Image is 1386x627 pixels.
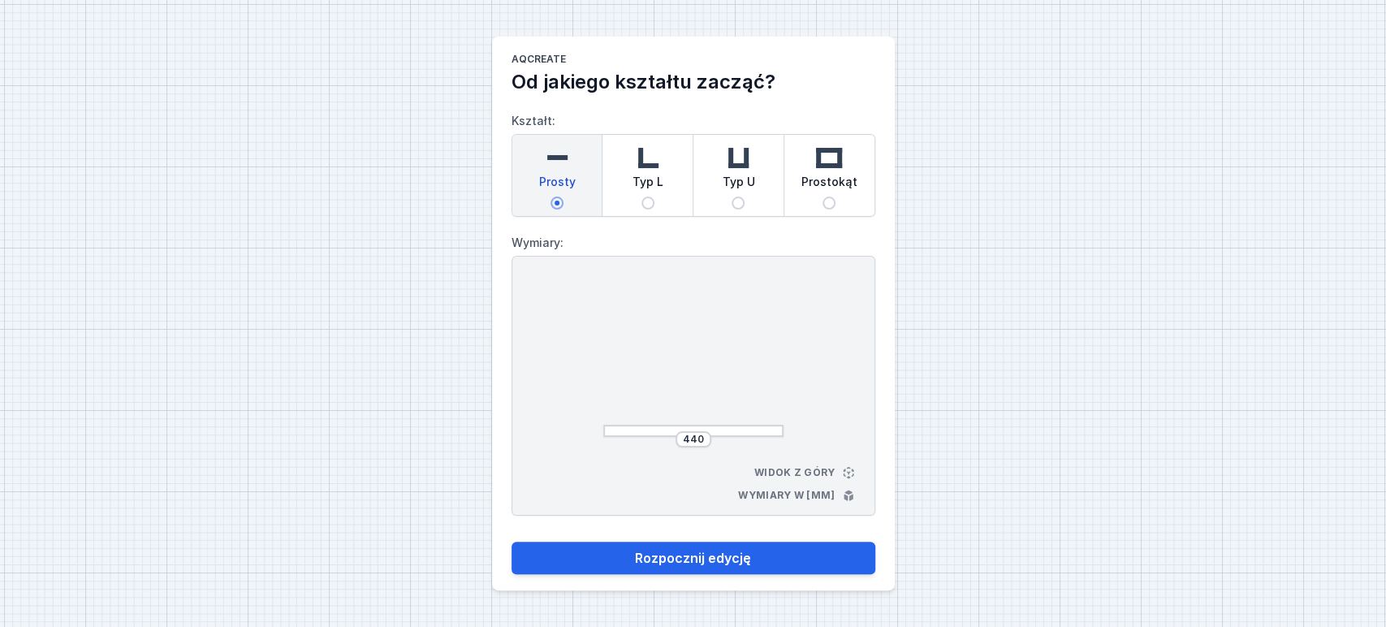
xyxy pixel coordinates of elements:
span: Prosty [538,174,575,197]
img: straight.svg [541,141,573,174]
h2: Od jakiego kształtu zacząć? [512,69,875,95]
span: Typ U [722,174,754,197]
input: Wymiar [mm] [680,433,706,446]
span: Prostokąt [801,174,857,197]
input: Typ U [732,197,745,210]
span: Typ L [633,174,663,197]
h1: AQcreate [512,53,875,69]
button: Rozpocznij edycję [512,542,875,574]
input: Prostokąt [823,197,835,210]
img: u-shaped.svg [722,141,754,174]
input: Prosty [551,197,563,210]
label: Wymiary: [512,230,875,256]
label: Kształt: [512,108,875,217]
img: l-shaped.svg [632,141,664,174]
img: rectangle.svg [813,141,845,174]
input: Typ L [641,197,654,210]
